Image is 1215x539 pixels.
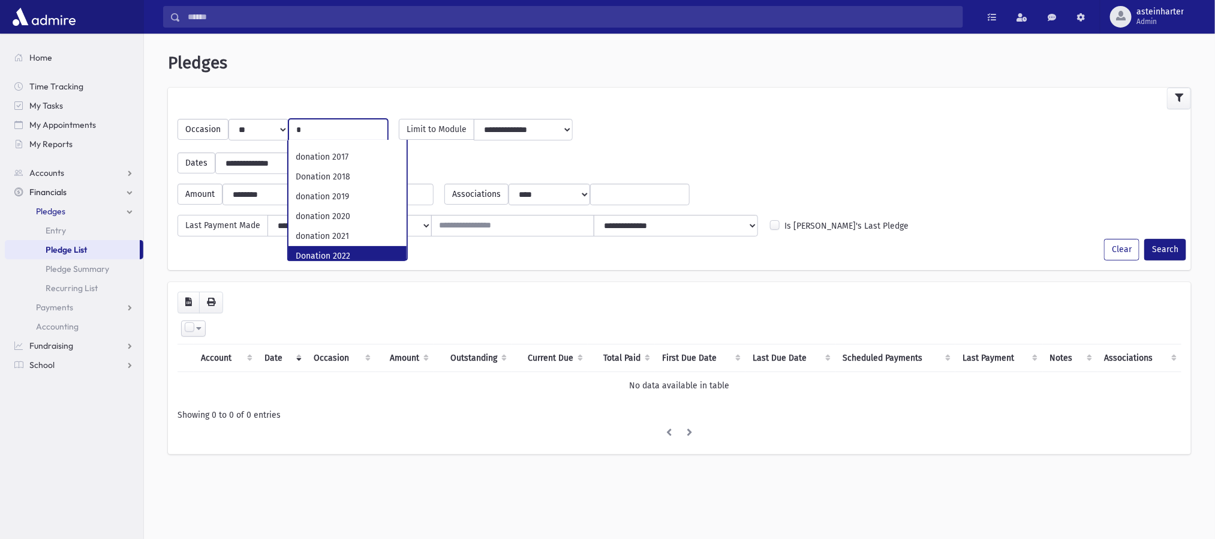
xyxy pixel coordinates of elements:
th: Last Due Date: activate to sort column ascending [745,344,835,372]
span: Time Tracking [29,81,83,92]
a: Fundraising [5,336,143,355]
th: Current Due: activate to sort column ascending [512,344,588,372]
th: Notes: activate to sort column ascending [1043,344,1097,372]
label: Is [PERSON_NAME]'s Last Pledge [784,220,909,232]
span: Financials [29,187,67,197]
th: Occasion : activate to sort column ascending [306,344,375,372]
span: Recurring List [46,283,98,294]
a: Financials [5,182,143,202]
a: Accounts [5,163,143,182]
span: Admin [1136,17,1184,26]
span: Fundraising [29,340,73,351]
span: Pledges [36,206,65,217]
span: Amount [178,184,222,205]
td: No data available in table [178,372,1181,399]
a: Payments [5,298,143,317]
th: Outstanding: activate to sort column ascending [434,344,512,372]
th: Total Paid: activate to sort column ascending [588,344,655,372]
span: School [29,360,55,370]
th: Account: activate to sort column ascending [194,344,257,372]
button: CSV [178,292,200,313]
th: Associations: activate to sort column ascending [1097,344,1181,372]
th: Date: activate to sort column ascending [257,344,306,372]
span: Dates [178,152,215,173]
span: asteinharter [1136,7,1184,17]
th: Amount: activate to sort column ascending [375,344,434,372]
span: Associations [444,184,509,205]
li: donation 2019 [288,187,407,206]
span: Pledge Summary [46,263,109,274]
a: My Reports [5,134,143,154]
a: Time Tracking [5,77,143,96]
button: Clear [1104,239,1139,260]
a: Pledges [5,202,143,221]
span: My Appointments [29,119,96,130]
span: Accounting [36,321,79,332]
span: My Tasks [29,100,63,111]
a: My Appointments [5,115,143,134]
div: Showing 0 to 0 of 0 entries [178,409,1181,421]
th: Scheduled Payments: activate to sort column ascending [836,344,955,372]
a: Pledge Summary [5,259,143,279]
li: donation 2017 [288,147,407,167]
a: My Tasks [5,96,143,115]
span: Pledges [168,53,227,73]
span: Occasion [178,119,228,140]
th: First Due Date: activate to sort column ascending [655,344,745,372]
a: Home [5,48,143,67]
li: Donation 2018 [288,167,407,187]
img: AdmirePro [10,5,79,29]
a: Entry [5,221,143,240]
button: Print [199,292,223,313]
th: Last Payment: activate to sort column ascending [955,344,1043,372]
span: My Reports [29,139,73,149]
li: donation 2021 [288,226,407,246]
span: Limit to Module [399,119,474,140]
li: donation 2020 [288,206,407,226]
a: School [5,355,143,375]
span: Pledge List [46,244,87,255]
li: Donation 2022 [288,246,407,266]
span: Entry [46,225,66,236]
button: Search [1144,239,1186,260]
span: Home [29,52,52,63]
a: Recurring List [5,279,143,298]
input: Search [181,6,963,28]
span: Payments [36,302,73,313]
a: Pledge List [5,240,140,259]
span: Last Payment Made [178,215,268,236]
span: Accounts [29,167,64,178]
a: Accounting [5,317,143,336]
